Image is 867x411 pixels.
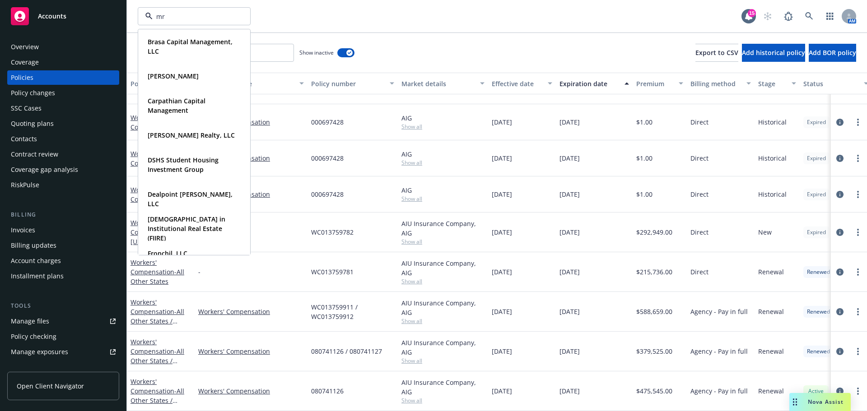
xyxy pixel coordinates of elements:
[7,210,119,219] div: Billing
[401,259,485,277] div: AIU Insurance Company, AIG
[11,162,78,177] div: Coverage gap analysis
[690,79,741,88] div: Billing method
[401,397,485,404] span: Show all
[821,7,839,25] a: Switch app
[492,346,512,356] span: [DATE]
[748,7,756,15] div: 15
[807,268,830,276] span: Renewed
[803,79,858,88] div: Status
[853,117,863,128] a: more
[758,227,772,237] span: New
[148,72,199,80] strong: [PERSON_NAME]
[636,267,672,277] span: $215,736.00
[834,306,845,317] a: circleInformation
[311,79,384,88] div: Policy number
[559,79,619,88] div: Expiration date
[7,132,119,146] a: Contacts
[11,329,56,344] div: Policy checking
[758,346,784,356] span: Renewal
[11,55,39,69] div: Coverage
[11,116,54,131] div: Quoting plans
[311,386,344,396] span: 080741126
[7,162,119,177] a: Coverage gap analysis
[401,338,485,357] div: AIU Insurance Company, AIG
[758,117,787,127] span: Historical
[7,301,119,310] div: Tools
[7,329,119,344] a: Policy checking
[401,298,485,317] div: AIU Insurance Company, AIG
[153,12,232,21] input: Filter by keyword
[401,185,485,195] div: AIG
[401,219,485,238] div: AIU Insurance Company, AIG
[789,393,851,411] button: Nova Assist
[308,73,398,94] button: Policy number
[800,7,818,25] a: Search
[7,55,119,69] a: Coverage
[401,159,485,166] span: Show all
[758,79,786,88] div: Stage
[7,101,119,115] a: SSC Cases
[690,307,748,316] span: Agency - Pay in full
[198,307,304,316] a: Workers' Compensation
[758,153,787,163] span: Historical
[492,117,512,127] span: [DATE]
[148,215,225,242] strong: [DEMOGRAPHIC_DATA] in Institutional Real Estate (FIIRE)
[758,386,784,396] span: Renewal
[492,267,512,277] span: [DATE]
[758,267,784,277] span: Renewal
[7,4,119,29] a: Accounts
[636,386,672,396] span: $475,545.00
[755,73,800,94] button: Stage
[690,189,709,199] span: Direct
[807,308,830,316] span: Renewed
[834,153,845,164] a: circleInformation
[131,149,174,167] a: Workers' Compensation
[779,7,797,25] a: Report a Bug
[492,153,512,163] span: [DATE]
[807,190,826,199] span: Expired
[131,185,174,203] a: Workers' Compensation
[11,147,58,162] div: Contract review
[311,153,344,163] span: 000697428
[492,227,512,237] span: [DATE]
[311,117,344,127] span: 000697428
[807,387,825,395] span: Active
[742,48,805,57] span: Add historical policy
[198,386,304,396] a: Workers' Compensation
[7,345,119,359] a: Manage exposures
[759,7,777,25] a: Start snowing
[690,117,709,127] span: Direct
[148,37,233,55] strong: Brasa Capital Management, LLC
[311,267,354,277] span: WC013759781
[559,153,580,163] span: [DATE]
[401,357,485,365] span: Show all
[401,195,485,203] span: Show all
[636,79,673,88] div: Premium
[695,48,738,57] span: Export to CSV
[401,317,485,325] span: Show all
[636,189,653,199] span: $1.00
[807,118,826,126] span: Expired
[7,254,119,268] a: Account charges
[492,307,512,316] span: [DATE]
[492,79,542,88] div: Effective date
[198,346,304,356] a: Workers' Compensation
[7,70,119,85] a: Policies
[401,113,485,123] div: AIG
[11,86,55,100] div: Policy changes
[7,178,119,192] a: RiskPulse
[401,79,475,88] div: Market details
[758,307,784,316] span: Renewal
[131,79,181,88] div: Policy details
[834,346,845,357] a: circleInformation
[401,378,485,397] div: AIU Insurance Company, AIG
[695,44,738,62] button: Export to CSV
[148,190,233,208] strong: Dealpoint [PERSON_NAME], LLC
[690,346,748,356] span: Agency - Pay in full
[690,267,709,277] span: Direct
[127,73,195,94] button: Policy details
[559,307,580,316] span: [DATE]
[401,149,485,159] div: AIG
[7,360,119,374] a: Manage certificates
[636,153,653,163] span: $1.00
